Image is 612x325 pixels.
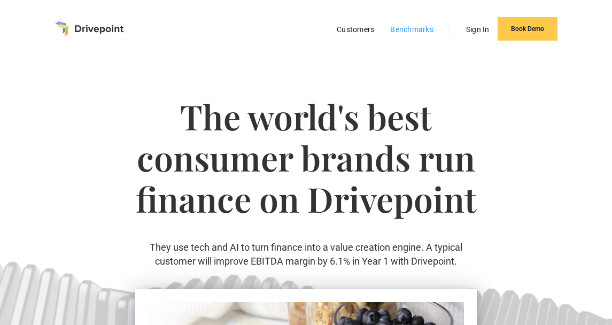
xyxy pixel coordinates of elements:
a: Customers [331,22,379,36]
p: They use tech and AI to turn finance into a value creation engine. A typical customer will improv... [135,241,477,267]
a: Benchmarks [385,22,439,36]
h1: The world's best consumer brands run finance on Drivepoint [135,96,477,241]
a: home [55,21,123,36]
a: Book Demo [498,17,557,41]
a: Sign In [461,22,495,36]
